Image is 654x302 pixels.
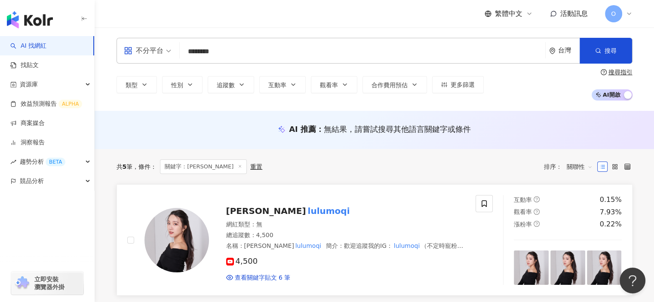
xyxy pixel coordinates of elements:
span: 查看關鍵字貼文 6 筆 [235,274,291,282]
span: 歡迎追蹤我的IG： [344,242,393,249]
a: searchAI 找網紅 [10,42,46,50]
span: question-circle [534,196,540,202]
button: 合作費用預估 [362,76,427,93]
button: 互動率 [259,76,306,93]
span: 互動率 [268,82,286,88]
span: 繁體中文 [495,9,522,18]
span: 關鍵字：[PERSON_NAME] [160,159,247,174]
span: 名稱 ： [226,242,322,249]
img: post-image [550,250,585,285]
span: 條件 ： [132,163,157,170]
span: 合作費用預估 [372,82,408,88]
span: 關聯性 [567,160,593,174]
div: 排序： [544,160,597,174]
a: KOL Avatar[PERSON_NAME]lulumoqi網紅類型：無總追蹤數：4,500名稱：[PERSON_NAME]lulumoqi簡介：歡迎追蹤我的IG：lulumoqi（不定時寵粉... [117,184,633,296]
mark: lulumoqi [306,204,351,218]
img: post-image [587,250,622,285]
div: 搜尋指引 [608,69,633,76]
span: question-circle [534,221,540,227]
span: [PERSON_NAME] [226,206,306,216]
mark: lulumoqi [319,249,347,259]
span: 無結果，請嘗試搜尋其他語言關鍵字或條件 [324,125,471,134]
span: [PERSON_NAME] [244,242,294,249]
div: 網紅類型 ： 無 [226,220,466,229]
div: 重置 [250,163,262,170]
div: 0.15% [600,195,622,204]
span: O [611,9,616,18]
a: 查看關鍵字貼文 6 筆 [226,274,291,282]
div: 台灣 [558,47,580,54]
span: 更多篩選 [451,81,475,88]
button: 性別 [162,76,203,93]
span: 性別 [171,82,183,88]
button: 更多篩選 [432,76,484,93]
span: 觀看率 [320,82,338,88]
div: 0.22% [600,220,622,229]
span: 4,500 [226,257,258,266]
a: 商案媒合 [10,119,45,128]
div: 總追蹤數 ： 4,500 [226,231,466,240]
a: chrome extension立即安裝 瀏覽器外掛 [11,271,83,295]
iframe: Help Scout Beacon - Open [620,268,645,293]
span: 追蹤數 [217,82,235,88]
span: 5 [123,163,127,170]
span: 觀看率 [514,208,532,215]
button: 類型 [117,76,157,93]
div: 共 筆 [117,163,133,170]
mark: lulumoqi [393,241,421,250]
span: question-circle [534,209,540,215]
a: 找貼文 [10,61,39,70]
span: 搜尋 [605,47,617,54]
span: 趨勢分析 [20,152,65,171]
span: 類型 [126,82,138,88]
img: KOL Avatar [144,208,209,272]
span: 活動訊息 [560,9,588,18]
img: chrome extension [14,276,31,290]
button: 觀看率 [311,76,357,93]
mark: lulumoqi [294,241,322,250]
span: question-circle [601,69,607,75]
span: 立即安裝 瀏覽器外掛 [34,275,64,291]
div: 7.93% [600,207,622,217]
div: BETA [46,158,65,166]
span: rise [10,159,16,165]
div: AI 推薦 ： [289,124,471,134]
button: 搜尋 [580,38,632,64]
img: post-image [514,250,549,285]
span: 資源庫 [20,75,38,94]
span: 互動率 [514,196,532,203]
span: 競品分析 [20,171,44,191]
button: 追蹤數 [208,76,254,93]
img: logo [7,11,53,28]
span: 漲粉率 [514,221,532,228]
span: environment [549,48,556,54]
a: 效益預測報告ALPHA [10,100,82,108]
span: appstore [124,46,132,55]
a: 洞察報告 [10,138,45,147]
div: 不分平台 [124,44,163,58]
